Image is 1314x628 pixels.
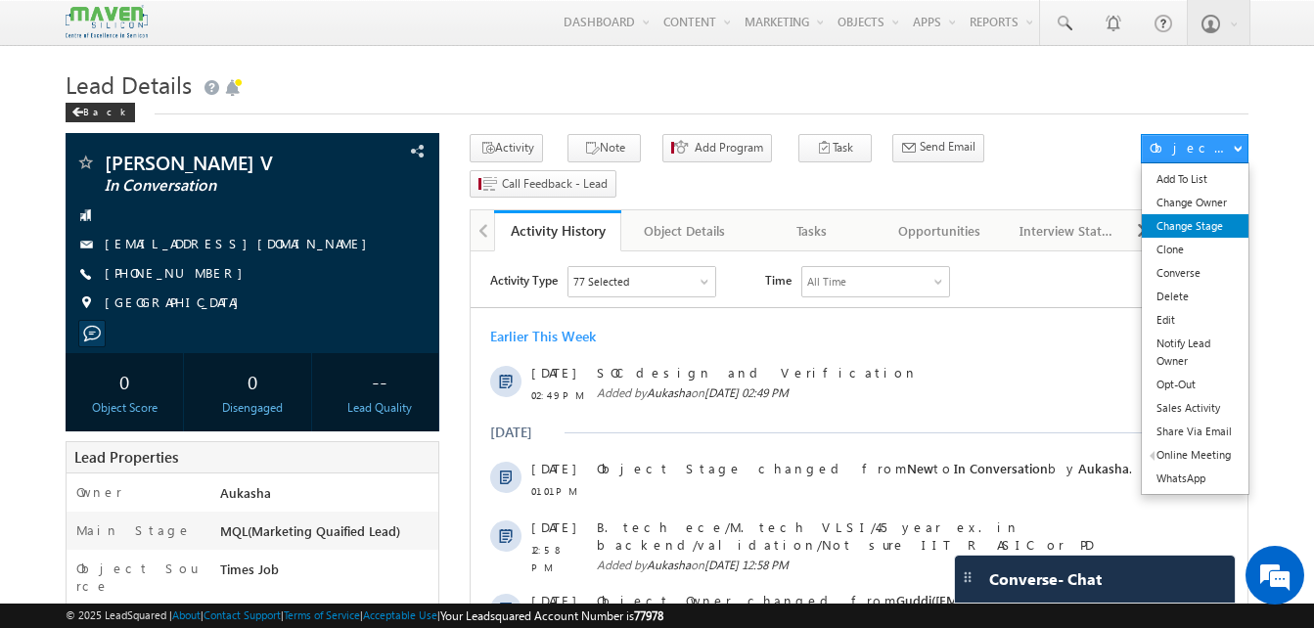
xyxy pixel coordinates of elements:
[1142,420,1248,443] a: Share Via Email
[662,134,772,162] button: Add Program
[567,134,641,162] button: Note
[66,102,145,118] a: Back
[20,76,125,94] div: Earlier This Week
[494,210,621,251] a: Activity History
[470,134,543,162] button: Activity
[126,340,588,375] span: Object Owner changed from to by .
[103,22,159,39] div: 77 Selected
[204,608,281,621] a: Contact Support
[126,340,569,375] span: Guddi([EMAIL_ADDRESS][DOMAIN_NAME])
[105,264,252,284] span: [PHONE_NUMBER]
[70,399,178,417] div: Object Score
[66,103,135,122] div: Back
[76,483,122,501] label: Owner
[105,293,249,313] span: [GEOGRAPHIC_DATA]
[1150,139,1233,157] div: Object Actions
[326,399,433,417] div: Lead Quality
[502,175,608,193] span: Call Feedback - Lead
[1142,214,1248,238] a: Change Stage
[1142,373,1248,396] a: Opt-Out
[61,363,119,381] span: 02:56 PM
[20,15,87,44] span: Activity Type
[176,134,220,149] span: Aukasha
[215,521,438,549] div: MQL(Marketing Quaified Lead)
[1004,210,1131,251] a: Interview Status
[70,363,178,399] div: 0
[126,305,694,323] span: Added by on
[749,210,877,251] a: Tasks
[61,340,105,358] span: [DATE]
[61,422,119,457] span: 08:26 PM
[892,219,986,243] div: Opportunities
[61,135,119,153] span: 02:49 PM
[1142,308,1248,332] a: Edit
[126,208,661,225] span: Object Stage changed from to by .
[960,569,975,585] img: carter-drag
[61,508,119,543] span: 08:26 PM
[105,176,335,196] span: In Conversation
[1142,167,1248,191] a: Add To List
[634,608,663,623] span: 77978
[989,570,1102,588] span: Converse - Chat
[300,485,390,502] span: details
[61,267,105,285] span: [DATE]
[76,521,192,539] label: Main Stage
[61,112,105,130] span: [DATE]
[126,112,694,130] span: SOC design and Verification
[172,608,201,621] a: About
[126,399,694,468] div: by [PERSON_NAME]<[EMAIL_ADDRESS][DOMAIN_NAME]>.
[66,68,192,100] span: Lead Details
[1142,238,1248,261] a: Clone
[66,5,148,39] img: Custom Logo
[470,170,616,199] button: Call Feedback - Lead
[98,16,245,45] div: Sales Activity,Program,Email Bounced,Email Link Clicked,Email Marked Spam & 72 more..
[765,219,859,243] div: Tasks
[172,399,268,416] span: Automation
[892,134,984,162] button: Send Email
[74,447,178,467] span: Lead Properties
[637,219,731,243] div: Object Details
[126,485,694,503] div: .
[61,485,105,503] span: [DATE]
[215,560,438,587] div: Times Job
[105,153,335,172] span: [PERSON_NAME] V
[61,399,105,417] span: [DATE]
[61,208,105,226] span: [DATE]
[483,208,577,225] span: In Conversation
[440,608,663,623] span: Your Leadsquared Account Number is
[20,172,83,190] div: [DATE]
[234,134,318,149] span: [DATE] 02:49 PM
[1142,332,1248,373] a: Notify Lead Owner
[326,363,433,399] div: --
[608,208,658,225] span: Aukasha
[199,363,306,399] div: 0
[920,138,975,156] span: Send Email
[126,133,694,151] span: Added by on
[1142,467,1248,490] a: WhatsApp
[1142,261,1248,285] a: Converse
[695,139,763,157] span: Add Program
[550,358,585,375] span: Guddi
[176,306,220,321] span: Aukasha
[126,399,686,451] span: Welcome to the Executive MTech in VLSI Design - Your Journey Begins Now!
[253,358,520,375] span: Aukasha([EMAIL_ADDRESS][DOMAIN_NAME])
[220,484,271,501] span: Aukasha
[199,399,306,417] div: Disengaged
[76,560,202,595] label: Object Source
[337,22,376,39] div: All Time
[61,231,119,248] span: 01:01 PM
[126,267,694,302] span: B. tech ece/M. tech VLSI/4.5 year ex. in backend/validation/Not sure IIT R ASIC or PD
[621,210,748,251] a: Object Details
[1141,134,1248,163] button: Object Actions
[1142,285,1248,308] a: Delete
[295,15,321,44] span: Time
[1019,219,1113,243] div: Interview Status
[1142,396,1248,420] a: Sales Activity
[363,608,437,621] a: Acceptable Use
[126,399,493,416] span: Sent email with subject
[66,606,663,625] span: © 2025 LeadSquared | | | | |
[798,134,872,162] button: Task
[61,290,119,325] span: 12:58 PM
[1142,191,1248,214] a: Change Owner
[284,608,360,621] a: Terms of Service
